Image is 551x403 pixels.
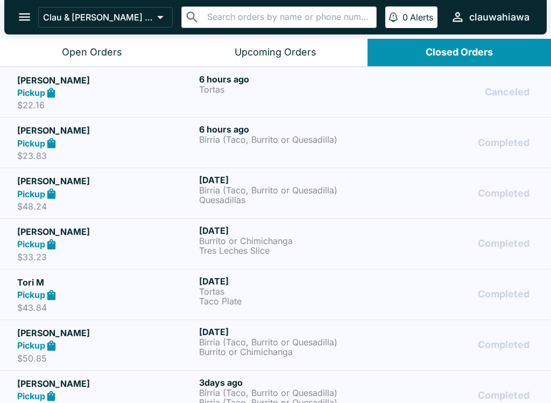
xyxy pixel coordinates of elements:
p: Birria (Taco, Burrito or Quesadilla) [199,135,377,144]
p: $43.84 [17,302,195,313]
strong: Pickup [17,340,45,351]
p: $22.16 [17,100,195,110]
input: Search orders by name or phone number [204,10,372,25]
h6: [DATE] [199,225,377,236]
h5: Tori M [17,276,195,289]
p: Clau & [PERSON_NAME] Cocina - Wahiawa [43,12,153,23]
p: Birria (Taco, Burrito or Quesadilla) [199,185,377,195]
p: Burrito or Chimichanga [199,347,377,357]
p: Taco Plate [199,296,377,306]
p: $48.24 [17,201,195,212]
div: Upcoming Orders [235,46,316,59]
button: open drawer [11,3,38,31]
p: Burrito or Chimichanga [199,236,377,246]
h5: [PERSON_NAME] [17,377,195,390]
p: Alerts [410,12,433,23]
p: Birria (Taco, Burrito or Quesadilla) [199,388,377,398]
strong: Pickup [17,239,45,249]
p: $33.23 [17,252,195,262]
h5: [PERSON_NAME] [17,74,195,87]
strong: Pickup [17,289,45,300]
strong: Pickup [17,87,45,98]
h6: [DATE] [199,175,377,185]
h5: [PERSON_NAME] [17,326,195,339]
h6: 6 hours ago [199,124,377,135]
p: $50.85 [17,353,195,364]
strong: Pickup [17,391,45,401]
h6: 6 hours ago [199,74,377,85]
p: Quesadillas [199,195,377,205]
strong: Pickup [17,138,45,149]
span: 3 days ago [199,377,243,388]
p: Tortas [199,287,377,296]
p: 0 [402,12,408,23]
h6: [DATE] [199,276,377,287]
div: Closed Orders [426,46,493,59]
strong: Pickup [17,189,45,199]
p: Birria (Taco, Burrito or Quesadilla) [199,337,377,347]
p: Tortas [199,85,377,94]
button: clauwahiawa [446,5,534,29]
div: clauwahiawa [469,11,529,24]
p: $23.83 [17,150,195,161]
div: Open Orders [62,46,122,59]
h5: [PERSON_NAME] [17,225,195,238]
p: Tres Leches Slice [199,246,377,255]
h5: [PERSON_NAME] [17,175,195,187]
h5: [PERSON_NAME] [17,124,195,137]
button: Clau & [PERSON_NAME] Cocina - Wahiawa [38,7,173,27]
h6: [DATE] [199,326,377,337]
